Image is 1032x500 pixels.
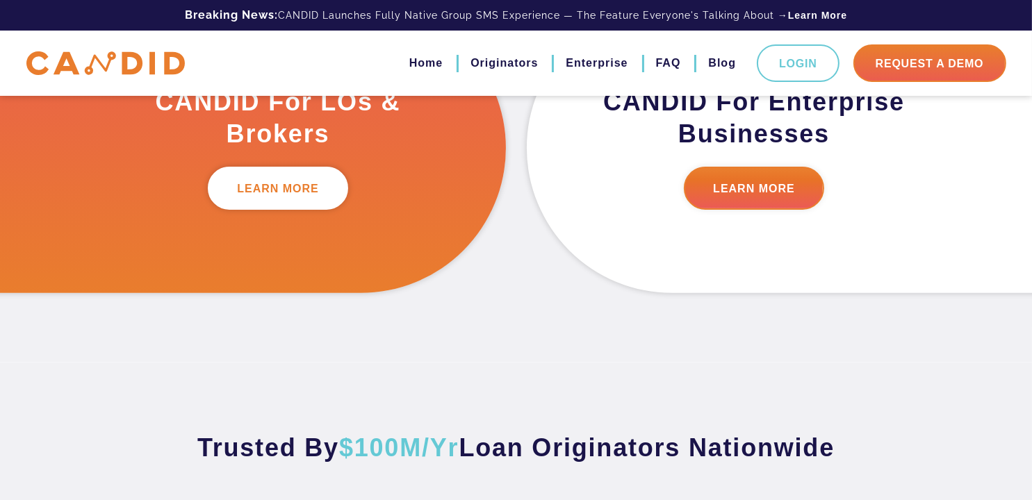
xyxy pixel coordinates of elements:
[470,51,538,75] a: Originators
[120,86,436,150] h3: CANDID For LOs & Brokers
[185,8,278,22] b: Breaking News:
[26,51,185,76] img: CANDID APP
[566,51,628,75] a: Enterprise
[208,167,348,210] a: LEARN MORE
[656,51,681,75] a: FAQ
[339,433,459,462] span: $100M/Yr
[757,44,839,82] a: Login
[684,167,824,210] a: LEARN MORE
[853,44,1006,82] a: Request A Demo
[708,51,736,75] a: Blog
[596,86,912,150] h3: CANDID For Enterprise Businesses
[169,432,864,464] h3: Trusted By Loan Originators Nationwide
[788,8,847,22] a: Learn More
[409,51,443,75] a: Home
